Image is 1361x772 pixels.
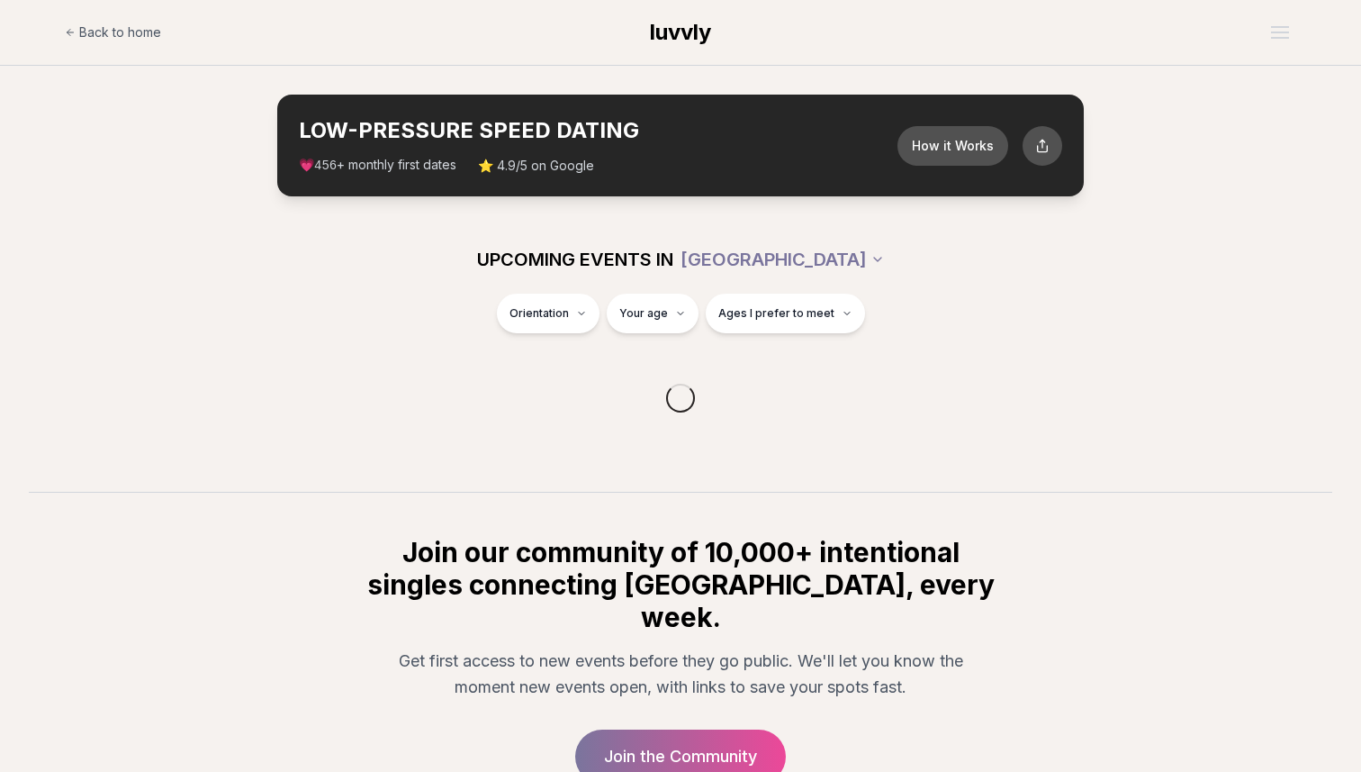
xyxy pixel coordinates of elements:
[477,247,673,272] span: UPCOMING EVENTS IN
[706,294,865,333] button: Ages I prefer to meet
[509,306,569,321] span: Orientation
[680,240,885,279] button: [GEOGRAPHIC_DATA]
[497,294,599,333] button: Orientation
[65,14,161,50] a: Back to home
[619,306,668,321] span: Your age
[650,19,711,45] span: luvvly
[718,306,834,321] span: Ages I prefer to meet
[897,126,1008,166] button: How it Works
[364,536,997,633] h2: Join our community of 10,000+ intentional singles connecting [GEOGRAPHIC_DATA], every week.
[607,294,699,333] button: Your age
[1264,19,1296,46] button: Open menu
[378,648,983,701] p: Get first access to new events before they go public. We'll let you know the moment new events op...
[314,159,337,173] span: 456
[478,157,594,175] span: ⭐ 4.9/5 on Google
[650,18,711,47] a: luvvly
[79,23,161,41] span: Back to home
[299,116,897,145] h2: LOW-PRESSURE SPEED DATING
[299,156,456,175] span: 💗 + monthly first dates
